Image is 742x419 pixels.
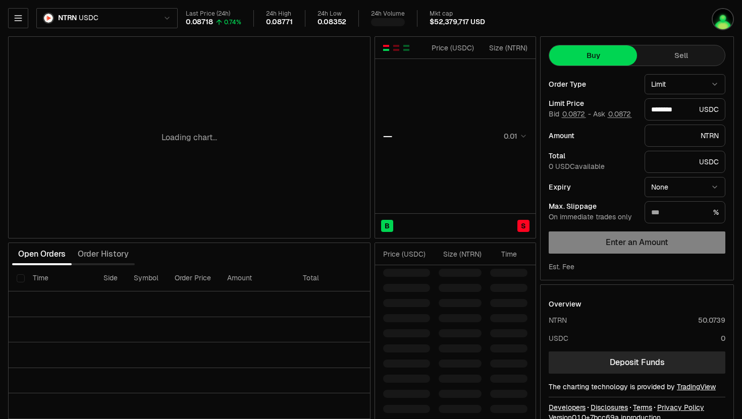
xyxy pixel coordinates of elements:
[25,265,95,291] th: Time
[645,125,725,147] div: NTRN
[549,100,637,107] div: Limit Price
[392,44,400,52] button: Show Sell Orders Only
[295,265,370,291] th: Total
[721,333,725,343] div: 0
[549,333,568,343] div: USDC
[713,9,733,29] img: Main Account
[549,213,637,222] div: On immediate trades only
[402,44,410,52] button: Show Buy Orders Only
[430,18,485,27] div: $52,379,717 USD
[219,265,295,291] th: Amount
[44,14,53,23] img: NTRN Logo
[439,249,482,259] div: Size ( NTRN )
[186,10,241,18] div: Last Price (24h)
[549,110,591,119] span: Bid -
[95,265,126,291] th: Side
[549,299,581,309] div: Overview
[549,203,637,210] div: Max. Slippage
[549,262,574,272] div: Est. Fee
[383,249,430,259] div: Price ( USDC )
[383,129,392,143] div: —
[549,315,567,325] div: NTRN
[549,184,637,191] div: Expiry
[186,18,213,27] div: 0.08718
[549,81,637,88] div: Order Type
[12,244,72,264] button: Open Orders
[633,402,652,412] a: Terms
[637,45,725,66] button: Sell
[549,351,725,374] a: Deposit Funds
[607,110,632,118] button: 0.0872
[317,10,347,18] div: 24h Low
[561,110,586,118] button: 0.0872
[317,18,347,27] div: 0.08352
[224,18,241,26] div: 0.74%
[698,315,725,325] div: 50.0739
[645,74,725,94] button: Limit
[382,44,390,52] button: Show Buy and Sell Orders
[162,132,217,144] p: Loading chart...
[549,152,637,159] div: Total
[549,45,637,66] button: Buy
[483,43,527,53] div: Size ( NTRN )
[430,10,485,18] div: Mkt cap
[549,402,586,412] a: Developers
[591,402,628,412] a: Disclosures
[72,244,135,264] button: Order History
[593,110,632,119] span: Ask
[677,382,716,391] a: TradingView
[371,10,405,18] div: 24h Volume
[17,274,25,282] button: Select all
[266,10,293,18] div: 24h High
[657,402,704,412] a: Privacy Policy
[429,43,474,53] div: Price ( USDC )
[126,265,167,291] th: Symbol
[167,265,219,291] th: Order Price
[645,177,725,197] button: None
[549,382,725,392] div: The charting technology is provided by
[645,151,725,173] div: USDC
[549,162,605,171] span: 0 USDC available
[490,249,517,259] div: Time
[645,98,725,121] div: USDC
[385,221,390,231] span: B
[501,130,527,142] button: 0.01
[58,14,77,23] span: NTRN
[266,18,293,27] div: 0.08771
[645,201,725,223] div: %
[521,221,526,231] span: S
[549,132,637,139] div: Amount
[79,14,98,23] span: USDC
